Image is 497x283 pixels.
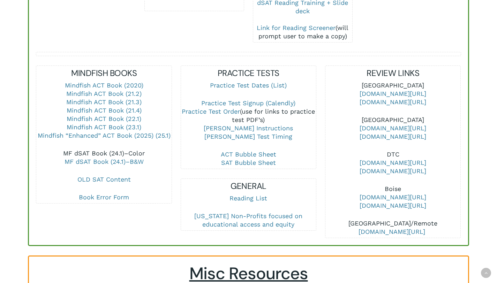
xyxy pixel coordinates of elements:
[201,99,295,107] a: Practice Test Signup (Calendly)
[66,98,142,106] a: Mindfish ACT Book (21.3)
[253,24,352,40] div: (will prompt user to make a copy)
[360,90,426,97] a: [DOMAIN_NAME][URL]
[65,82,143,89] a: Mindfish ACT Book (2020)
[229,194,267,202] a: Reading List
[360,124,426,132] a: [DOMAIN_NAME][URL]
[66,90,142,97] a: Mindfish ACT Book (21.2)
[63,150,145,157] a: MF dSAT Book (24.1)–Color
[67,107,142,114] a: Mindfish ACT Book (21.4)
[360,202,426,209] a: [DOMAIN_NAME][URL]
[360,167,426,175] a: [DOMAIN_NAME][URL]
[360,133,426,140] a: [DOMAIN_NAME][URL]
[77,176,131,183] a: OLD SAT Content
[360,193,426,201] a: [DOMAIN_NAME][URL]
[221,159,276,166] a: SAT Bubble Sheet
[204,133,292,140] a: [PERSON_NAME] Test Timing
[67,115,141,122] a: Mindfish ACT Book (22.1)
[325,150,460,185] p: DTC
[325,81,460,116] p: [GEOGRAPHIC_DATA]
[325,68,460,79] h5: REVIEW LINKS
[194,212,302,228] a: [US_STATE] Non-Profits focused on educational access and equity
[325,219,460,236] p: [GEOGRAPHIC_DATA]/Remote
[36,68,171,79] h5: MINDFISH BOOKS
[65,158,144,165] a: MF dSAT Book (24.1)–B&W
[67,123,141,131] a: Mindfish ACT Book (23.1)
[210,82,287,89] a: Practice Test Dates (List)
[79,193,129,201] a: Book Error Form
[38,132,171,139] a: Mindfish “Enhanced” ACT Book (2025) (25.1)
[181,99,316,150] p: (use for links to practice test PDF’s)
[204,124,293,132] a: [PERSON_NAME] Instructions
[360,98,426,106] a: [DOMAIN_NAME][URL]
[325,185,460,219] p: Boise
[360,159,426,166] a: [DOMAIN_NAME][URL]
[257,24,336,31] a: Link for Reading Screener
[359,228,425,235] a: [DOMAIN_NAME][URL]
[481,268,491,278] a: Back to top
[181,68,316,79] h5: PRACTICE TESTS
[181,181,316,192] h5: GENERAL
[325,116,460,150] p: [GEOGRAPHIC_DATA]
[182,108,240,115] a: Practice Test Order
[221,151,276,158] a: ACT Bubble Sheet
